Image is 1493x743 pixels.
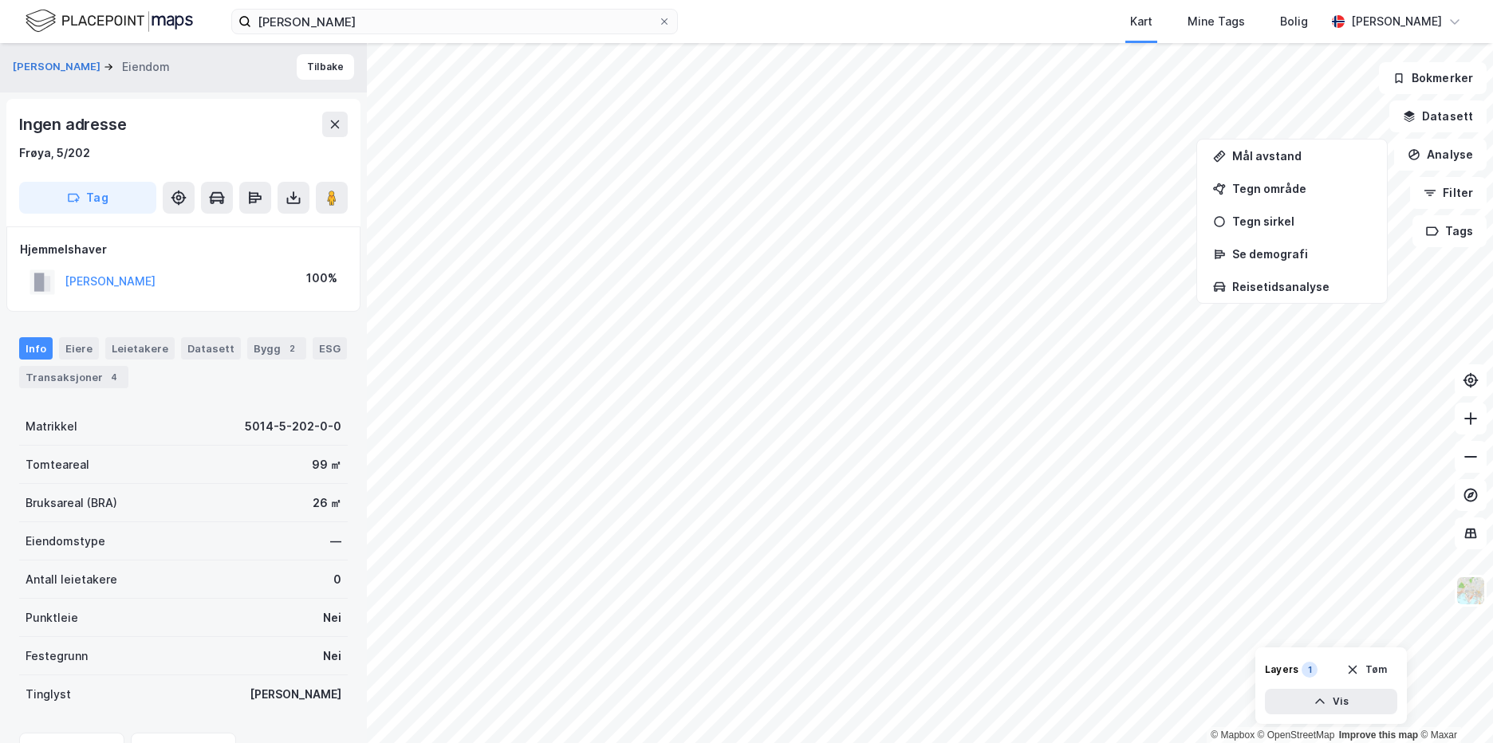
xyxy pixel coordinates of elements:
[323,647,341,666] div: Nei
[1339,729,1418,741] a: Improve this map
[333,570,341,589] div: 0
[26,685,71,704] div: Tinglyst
[1232,214,1371,228] div: Tegn sirkel
[26,570,117,589] div: Antall leietakere
[1336,657,1397,682] button: Tøm
[306,269,337,288] div: 100%
[59,337,99,360] div: Eiere
[1394,139,1487,171] button: Analyse
[313,493,341,513] div: 26 ㎡
[1232,247,1371,261] div: Se demografi
[284,340,300,356] div: 2
[19,337,53,360] div: Info
[1188,12,1245,31] div: Mine Tags
[105,337,175,360] div: Leietakere
[1351,12,1442,31] div: [PERSON_NAME]
[1130,12,1152,31] div: Kart
[1379,62,1487,94] button: Bokmerker
[26,647,88,666] div: Festegrunn
[330,532,341,551] div: —
[26,417,77,436] div: Matrikkel
[247,337,306,360] div: Bygg
[1232,280,1371,293] div: Reisetidsanalyse
[1265,689,1397,714] button: Vis
[1389,100,1487,132] button: Datasett
[1211,729,1255,741] a: Mapbox
[26,608,78,627] div: Punktleie
[1412,215,1487,247] button: Tags
[323,608,341,627] div: Nei
[1232,149,1371,163] div: Mål avstand
[1232,182,1371,195] div: Tegn område
[106,369,122,385] div: 4
[26,455,89,474] div: Tomteareal
[1413,666,1493,743] iframe: Chat Widget
[250,685,341,704] div: [PERSON_NAME]
[297,54,354,80] button: Tilbake
[1258,729,1335,741] a: OpenStreetMap
[1302,662,1318,678] div: 1
[13,59,104,75] button: [PERSON_NAME]
[251,10,658,33] input: Søk på adresse, matrikkel, gårdeiere, leietakere eller personer
[26,532,105,551] div: Eiendomstype
[1413,666,1493,743] div: Kontrollprogram for chat
[122,57,170,77] div: Eiendom
[1280,12,1308,31] div: Bolig
[26,7,193,35] img: logo.f888ab2527a4732fd821a326f86c7f29.svg
[313,337,347,360] div: ESG
[26,493,117,513] div: Bruksareal (BRA)
[1265,663,1298,676] div: Layers
[312,455,341,474] div: 99 ㎡
[245,417,341,436] div: 5014-5-202-0-0
[19,112,129,137] div: Ingen adresse
[19,182,156,214] button: Tag
[1456,576,1486,606] img: Z
[20,240,347,259] div: Hjemmelshaver
[19,143,90,163] div: Frøya, 5/202
[19,366,128,388] div: Transaksjoner
[181,337,241,360] div: Datasett
[1410,177,1487,209] button: Filter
